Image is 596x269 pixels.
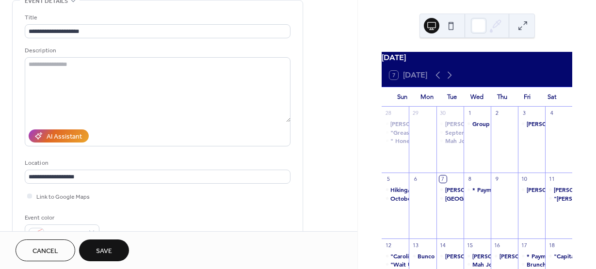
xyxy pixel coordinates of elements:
div: "Wait Until Dark" - Theater Performance [382,260,409,269]
div: AI Assistant [47,132,82,142]
div: September Group Luncheon and Members Birthdays # 4 [436,128,464,137]
div: Brunch Bunch Gathering [518,260,545,269]
div: Tue [439,87,465,107]
div: 6 [412,175,419,183]
div: 18 [548,241,555,249]
div: 3 [521,110,528,117]
div: 8 [467,175,474,183]
div: Mah Jongg Gathering [472,260,533,269]
div: [GEOGRAPHIC_DATA] Tour [445,194,519,203]
div: Brunch Bunch Gathering [527,260,595,269]
div: Wed [465,87,490,107]
div: "Grease" Theater Performance [382,128,409,137]
div: "Carolina Mustangs" Supper Club [390,252,483,260]
div: Mah Jongg Gathering [464,260,491,269]
div: Barbara King - Happy Birthday! [464,252,491,260]
div: "Grease" Theater Performance [390,128,475,137]
div: 14 [439,241,447,249]
div: * Payment Due By Today: TR Presents.....Whitney Houston (On November 2nd) [518,252,545,260]
div: 2 [494,110,501,117]
div: Mah Jongg Gathering [436,137,464,145]
div: "Capital City Diners" Supper Club [545,252,572,260]
div: Mah Jongg Gathering [445,137,506,145]
div: October Group Brunch and Member Birthdays # 1 [390,194,530,203]
div: Title [25,13,289,23]
div: * Payment Due Date : NC Chinese Lantern Festival (December 10th) [464,186,491,194]
div: [PERSON_NAME]- Happy Birthday! [445,120,542,128]
div: 28 [385,110,392,117]
div: Gretchen Kaltenbach - Happy Birthday! [382,120,409,128]
div: Group Dance Lessons [472,120,531,128]
div: [DATE] [382,52,572,63]
span: Link to Google Maps [36,192,90,202]
div: " Honey Bees" Supper Club [390,137,467,145]
span: Save [96,246,112,256]
div: Hiking/Walking Group Outing [382,186,409,194]
div: Location [25,158,289,168]
div: Thu [489,87,515,107]
div: 13 [412,241,419,249]
div: Sherry Adamson - Happy Birthday! [518,186,545,194]
div: "Wait Until Dark" - Theater Performance [390,260,502,269]
div: 12 [385,241,392,249]
div: 11 [548,175,555,183]
div: 7 [439,175,447,183]
div: "Carolina Lilies" Supper Club [545,194,572,203]
div: October Group Brunch and Member Birthdays # 1 [382,194,409,203]
button: Save [79,239,129,261]
div: Hiking/Walking Group Outing [390,186,473,194]
div: Bunco Gathering [418,252,464,260]
div: "Carolina Mustangs" Supper Club [382,252,409,260]
div: 4 [548,110,555,117]
div: 1 [467,110,474,117]
button: Cancel [16,239,75,261]
button: AI Assistant [29,129,89,142]
div: Carolyn Walker - Happy Birthday! [518,120,545,128]
div: 5 [385,175,392,183]
div: Carol Cimo - Happy Birthday! [491,252,518,260]
div: 17 [521,241,528,249]
div: 15 [467,241,474,249]
div: [PERSON_NAME] - Happy Birthday! [472,252,571,260]
div: Fri [515,87,540,107]
div: [PERSON_NAME] - Happy Birthday! [445,186,544,194]
div: 29 [412,110,419,117]
div: " Honey Bees" Supper Club [382,137,409,145]
div: 30 [439,110,447,117]
div: Bunco Gathering [409,252,436,260]
div: Mon [415,87,440,107]
div: [PERSON_NAME] - Happy Birthday! [390,120,489,128]
div: Description [25,46,289,56]
div: Amy Harder - Happy Birthday! [436,186,464,194]
div: 16 [494,241,501,249]
div: Raleigh Capitol Building Tour [436,194,464,203]
div: Martha Deiter- Happy Birthday! [436,120,464,128]
div: [PERSON_NAME] - Happy Birthday! [445,252,544,260]
div: 10 [521,175,528,183]
div: Group Dance Lessons [464,120,491,128]
div: Sun [389,87,415,107]
div: Event color [25,213,97,223]
span: Cancel [32,246,58,256]
div: 9 [494,175,501,183]
div: Janet Smith - Happy Birthday! [545,186,572,194]
div: Celeste Anderson - Happy Birthday! [436,252,464,260]
div: Sat [539,87,564,107]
